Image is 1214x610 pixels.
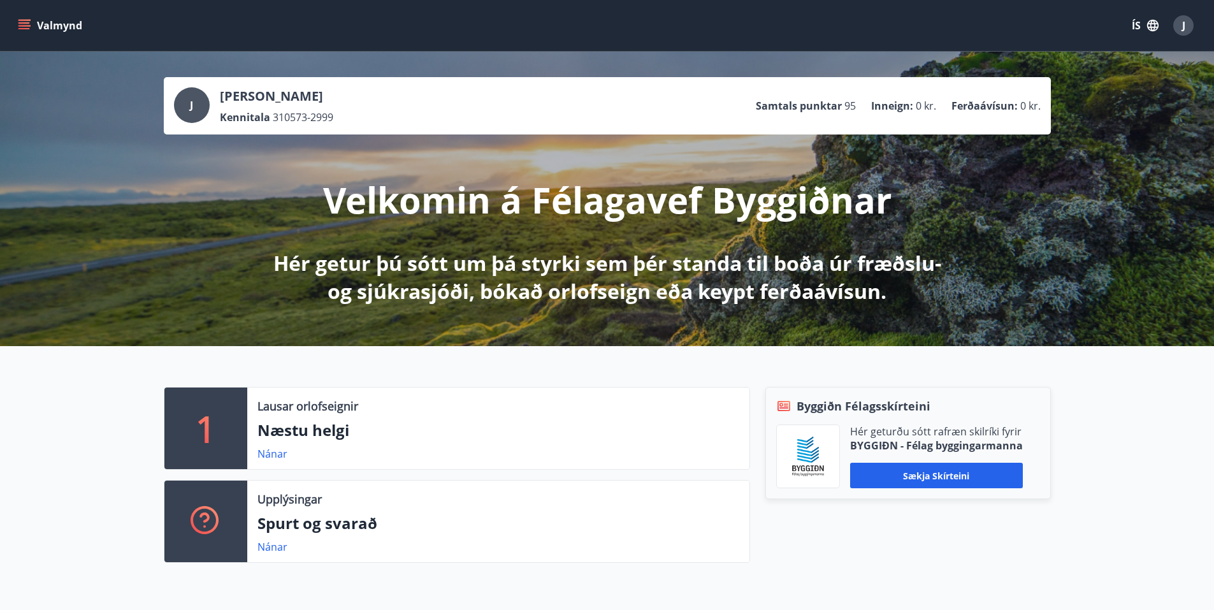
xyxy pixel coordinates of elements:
p: Næstu helgi [257,419,739,441]
p: Hér getur þú sótt um þá styrki sem þér standa til boða úr fræðslu- og sjúkrasjóði, bókað orlofsei... [271,249,944,305]
p: Hér geturðu sótt rafræn skilríki fyrir [850,425,1023,439]
p: Lausar orlofseignir [257,398,358,414]
p: BYGGIÐN - Félag byggingarmanna [850,439,1023,453]
span: 0 kr. [916,99,936,113]
p: Inneign : [871,99,913,113]
span: 0 kr. [1020,99,1041,113]
p: 1 [196,404,216,453]
button: Sækja skírteini [850,463,1023,488]
button: J [1168,10,1199,41]
a: Nánar [257,540,287,554]
span: 310573-2999 [273,110,333,124]
span: J [190,98,193,112]
a: Nánar [257,447,287,461]
button: ÍS [1125,14,1166,37]
span: Byggiðn Félagsskírteini [797,398,930,414]
p: Ferðaávísun : [951,99,1018,113]
span: 95 [844,99,856,113]
button: menu [15,14,87,37]
p: Samtals punktar [756,99,842,113]
p: Kennitala [220,110,270,124]
img: BKlGVmlTW1Qrz68WFGMFQUcXHWdQd7yePWMkvn3i.png [786,435,830,478]
p: Velkomin á Félagavef Byggiðnar [323,175,892,224]
p: [PERSON_NAME] [220,87,333,105]
p: Spurt og svarað [257,512,739,534]
p: Upplýsingar [257,491,322,507]
span: J [1182,18,1185,33]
